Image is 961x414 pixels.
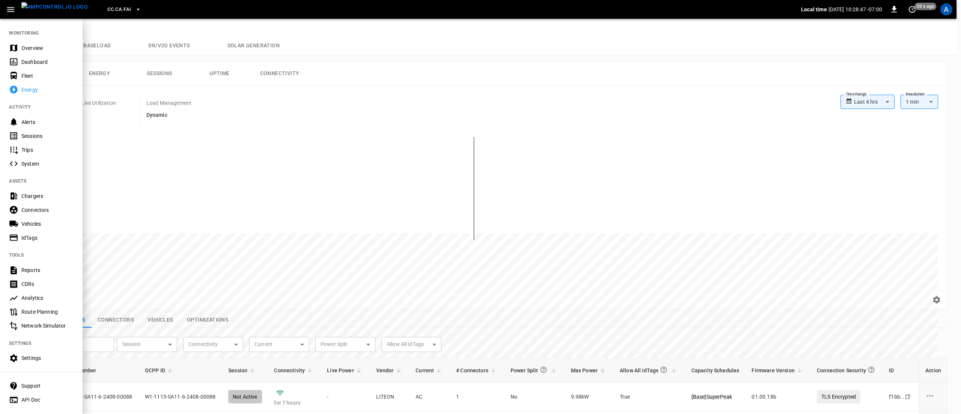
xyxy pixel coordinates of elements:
[21,2,88,12] img: ampcontrol.io logo
[21,146,74,154] div: Trips
[21,86,74,94] div: Energy
[21,132,74,140] div: Sessions
[828,6,882,13] p: [DATE] 10:28:47 -07:00
[21,354,74,362] div: Settings
[21,280,74,288] div: CDRs
[906,3,918,15] button: set refresh interval
[21,44,74,52] div: Overview
[21,220,74,228] div: Vehicles
[914,3,937,10] span: 20 s ago
[21,266,74,274] div: Reports
[21,118,74,126] div: Alerts
[801,6,827,13] p: Local time
[21,192,74,200] div: Chargers
[940,3,952,15] div: profile-icon
[21,294,74,302] div: Analytics
[21,72,74,80] div: Fleet
[21,58,74,66] div: Dashboard
[21,206,74,214] div: Connectors
[21,382,74,390] div: Support
[21,396,74,403] div: API Doc
[21,308,74,316] div: Route Planning
[21,234,74,242] div: IdTags
[107,5,131,14] span: CC.CA.FAI
[21,160,74,168] div: System
[21,322,74,329] div: Network Simulator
